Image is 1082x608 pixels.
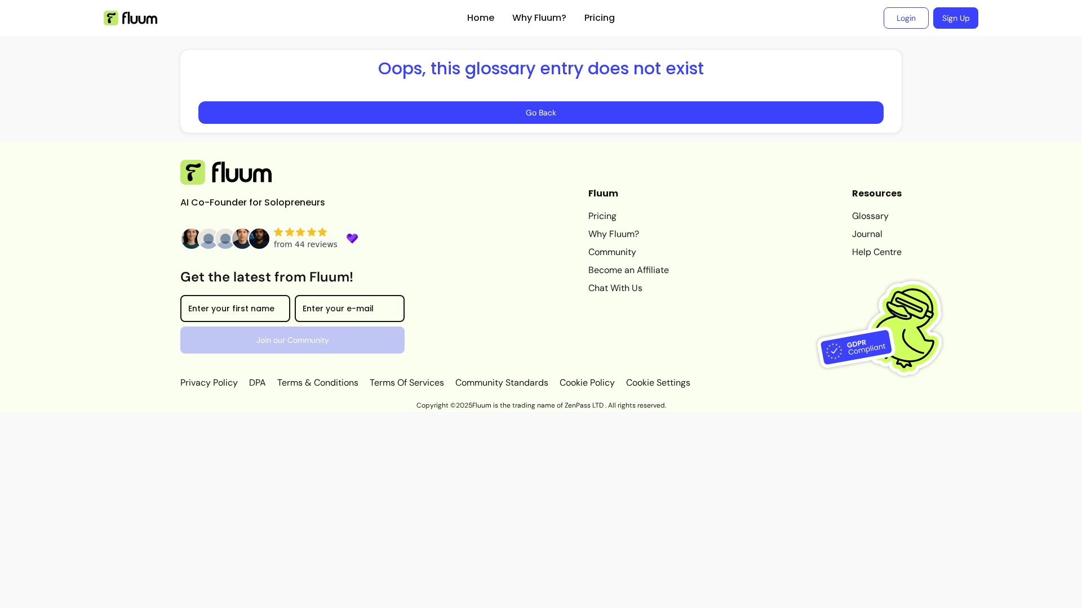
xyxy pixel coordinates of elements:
[180,160,272,185] img: Fluum Logo
[367,376,446,390] a: Terms Of Services
[884,7,929,29] a: Login
[188,305,282,316] input: Enter your first name
[557,376,617,390] a: Cookie Policy
[512,11,566,25] a: Why Fluum?
[303,305,397,316] input: Enter your e-mail
[588,263,669,277] a: Become an Affiliate
[624,376,690,390] p: Cookie Settings
[588,209,669,223] a: Pricing
[588,227,669,241] a: Why Fluum?
[467,11,494,25] a: Home
[588,187,669,200] header: Fluum
[588,281,669,295] a: Chat With Us
[104,11,157,25] img: Fluum Logo
[817,257,958,398] img: Fluum is GDPR compliant
[852,187,902,200] header: Resources
[247,376,268,390] a: DPA
[198,101,884,124] button: Go Back
[588,245,669,259] a: Community
[180,376,240,390] a: Privacy Policy
[852,227,902,241] a: Journal
[584,11,615,25] a: Pricing
[275,376,361,390] a: Terms & Conditions
[198,59,884,79] h1: Oops, this glossary entry does not exist
[180,268,405,286] h3: Get the latest from Fluum!
[852,245,902,259] a: Help Centre
[852,209,902,223] a: Glossary
[933,7,978,29] a: Sign Up
[453,376,551,390] a: Community Standards
[180,196,349,209] p: AI Co-Founder for Solopreneurs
